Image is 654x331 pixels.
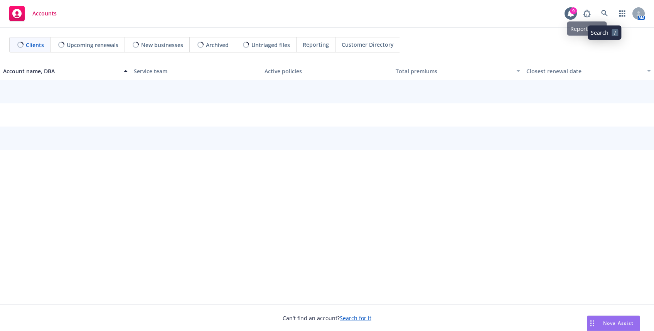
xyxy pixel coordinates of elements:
[587,316,640,331] button: Nova Assist
[3,67,119,75] div: Account name, DBA
[615,6,630,21] a: Switch app
[579,6,595,21] a: Report a Bug
[597,6,612,21] a: Search
[32,10,57,17] span: Accounts
[342,41,394,49] span: Customer Directory
[265,67,389,75] div: Active policies
[261,62,392,80] button: Active policies
[141,41,183,49] span: New businesses
[340,314,371,322] a: Search for it
[523,62,654,80] button: Closest renewal date
[131,62,261,80] button: Service team
[587,316,597,331] div: Drag to move
[6,3,60,24] a: Accounts
[67,41,118,49] span: Upcoming renewals
[570,7,577,14] div: 9
[396,67,512,75] div: Total premiums
[206,41,229,49] span: Archived
[134,67,258,75] div: Service team
[26,41,44,49] span: Clients
[603,320,634,326] span: Nova Assist
[393,62,523,80] button: Total premiums
[283,314,371,322] span: Can't find an account?
[303,41,329,49] span: Reporting
[526,67,642,75] div: Closest renewal date
[251,41,290,49] span: Untriaged files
